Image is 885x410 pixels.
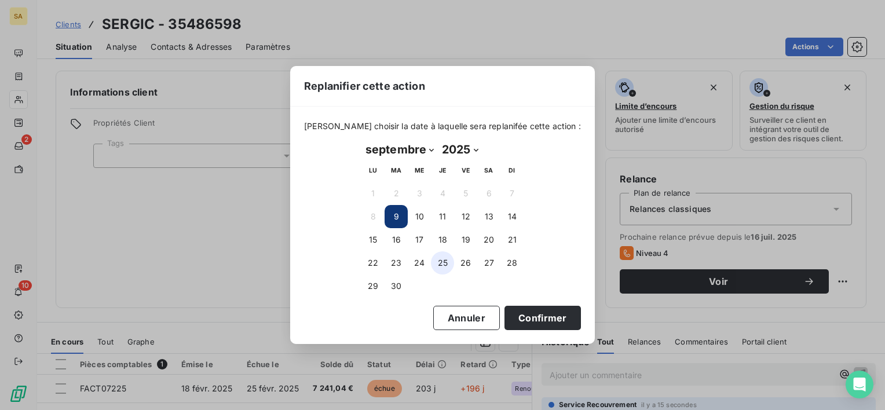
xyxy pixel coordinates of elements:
button: 23 [385,251,408,274]
button: 26 [454,251,477,274]
button: 18 [431,228,454,251]
button: 29 [361,274,385,298]
th: mardi [385,159,408,182]
th: dimanche [500,159,524,182]
button: 4 [431,182,454,205]
button: 9 [385,205,408,228]
button: 10 [408,205,431,228]
th: samedi [477,159,500,182]
button: Annuler [433,306,500,330]
button: 5 [454,182,477,205]
button: 1 [361,182,385,205]
button: 28 [500,251,524,274]
button: 20 [477,228,500,251]
th: vendredi [454,159,477,182]
div: Open Intercom Messenger [846,371,873,398]
th: mercredi [408,159,431,182]
button: 7 [500,182,524,205]
button: 13 [477,205,500,228]
button: 16 [385,228,408,251]
button: 12 [454,205,477,228]
button: 27 [477,251,500,274]
span: Replanifier cette action [304,78,425,94]
button: 6 [477,182,500,205]
button: 15 [361,228,385,251]
span: [PERSON_NAME] choisir la date à laquelle sera replanifée cette action : [304,120,581,132]
button: 3 [408,182,431,205]
button: 8 [361,205,385,228]
button: 21 [500,228,524,251]
button: Confirmer [504,306,581,330]
button: 24 [408,251,431,274]
button: 14 [500,205,524,228]
button: 25 [431,251,454,274]
th: jeudi [431,159,454,182]
button: 22 [361,251,385,274]
button: 19 [454,228,477,251]
button: 30 [385,274,408,298]
th: lundi [361,159,385,182]
button: 17 [408,228,431,251]
button: 11 [431,205,454,228]
button: 2 [385,182,408,205]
